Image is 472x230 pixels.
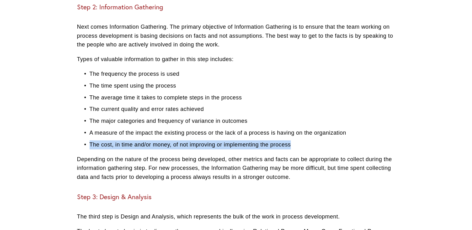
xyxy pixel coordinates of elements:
p: Next comes Information Gathering. The primary objective of Information Gathering is to ensure tha... [77,22,395,49]
h3: Step 3: Design & Analysis [77,193,395,201]
p: The third step is Design and Analysis, which represents the bulk of the work in process development. [77,212,395,221]
p: The current quality and error rates achieved [90,105,395,114]
p: The cost, in time and/or money, of not improving or implementing the process [90,140,395,149]
p: The major categories and frequency of variance in outcomes [90,117,395,126]
p: The average time it takes to complete steps in the process [90,93,395,102]
h3: Step 2: Information Gathering [77,3,395,11]
p: Types of valuable information to gather in this step includes: [77,55,395,64]
p: The frequency the process is used [90,69,395,79]
p: A measure of the impact the existing process or the lack of a process is having on the organization [90,128,395,137]
p: Depending on the nature of the process being developed, other metrics and facts can be appropriat... [77,155,395,182]
p: The time spent using the process [90,81,395,90]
